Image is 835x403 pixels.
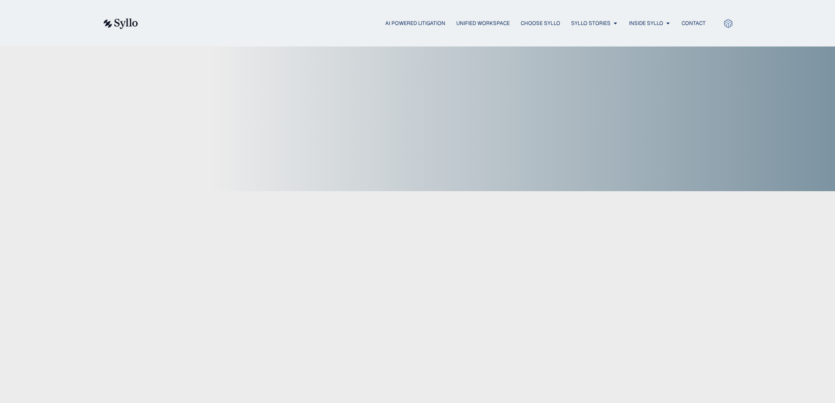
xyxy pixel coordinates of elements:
[682,19,706,27] a: Contact
[156,19,706,28] div: Menu Toggle
[102,18,138,29] img: syllo
[571,19,611,27] a: Syllo Stories
[521,19,560,27] a: Choose Syllo
[385,19,445,27] a: AI Powered Litigation
[156,19,706,28] nav: Menu
[456,19,510,27] a: Unified Workspace
[629,19,663,27] a: Inside Syllo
